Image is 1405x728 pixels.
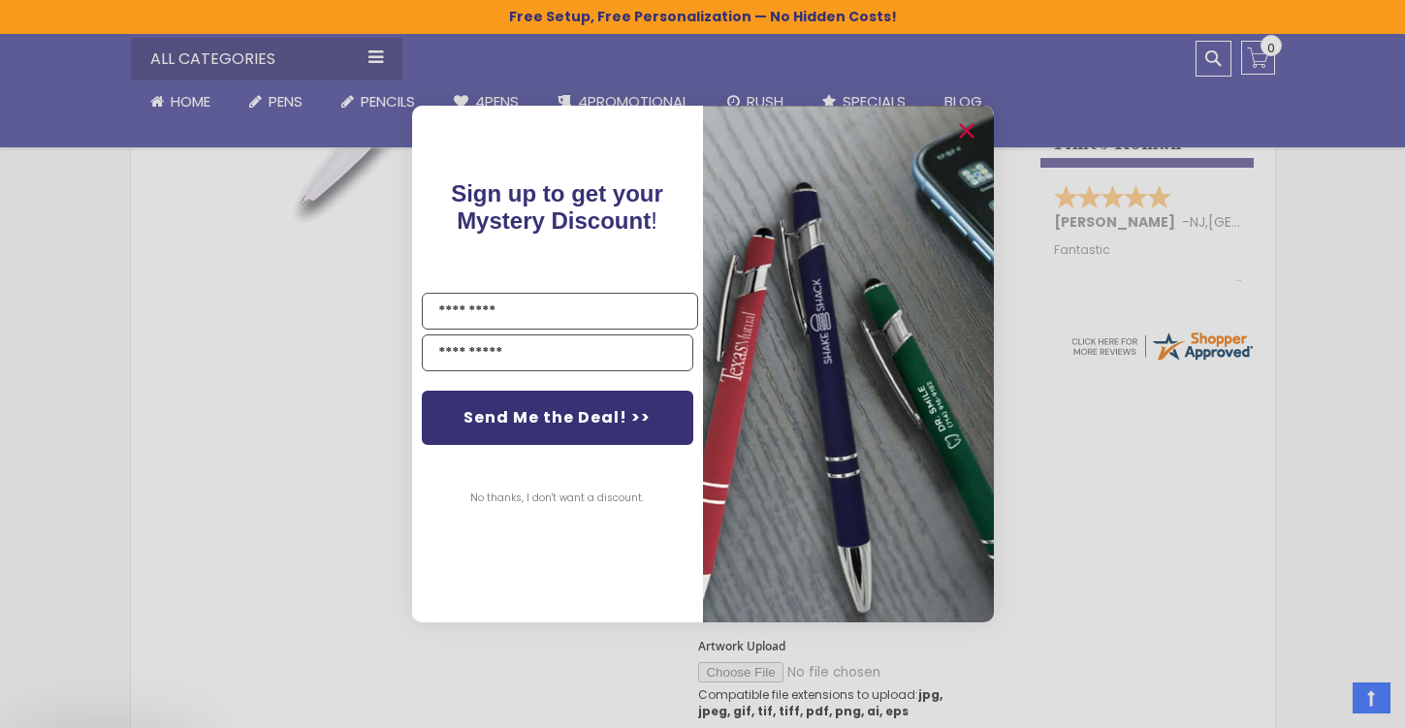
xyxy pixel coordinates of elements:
[422,391,693,445] button: Send Me the Deal! >>
[461,474,654,522] button: No thanks, I don't want a discount.
[703,106,994,622] img: pop-up-image
[451,180,663,234] span: !
[951,115,982,146] button: Close dialog
[451,180,663,234] span: Sign up to get your Mystery Discount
